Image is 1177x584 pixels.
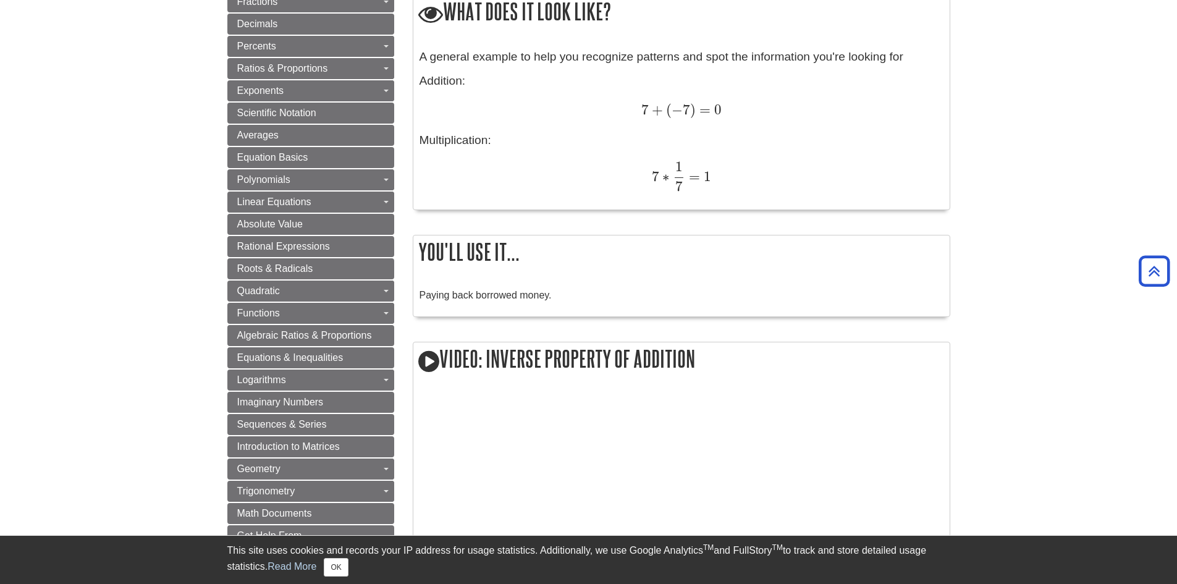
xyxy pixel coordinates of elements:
[413,342,950,378] h2: Video: Inverse Property of Addition
[227,58,394,79] a: Ratios & Proportions
[237,375,286,385] span: Logarithms
[227,125,394,146] a: Averages
[227,325,394,346] a: Algebraic Ratios & Proportions
[227,103,394,124] a: Scientific Notation
[683,101,690,118] span: 7
[227,525,394,561] a: Get Help From [PERSON_NAME]
[227,347,394,368] a: Equations & Inequalities
[237,19,278,29] span: Decimals
[237,486,295,496] span: Trigonometry
[227,236,394,257] a: Rational Expressions
[685,168,700,185] span: =
[237,397,324,407] span: Imaginary Numbers
[227,14,394,35] a: Decimals
[237,63,328,74] span: Ratios & Proportions
[227,147,394,168] a: Equation Basics
[237,308,280,318] span: Functions
[237,197,311,207] span: Linear Equations
[711,101,722,118] span: 0
[700,168,711,185] span: 1
[227,281,394,302] a: Quadratic
[237,330,372,341] span: Algebraic Ratios & Proportions
[227,214,394,235] a: Absolute Value
[227,36,394,57] a: Percents
[237,130,279,140] span: Averages
[237,174,290,185] span: Polynomials
[227,503,394,524] a: Math Documents
[227,370,394,391] a: Logarithms
[696,101,711,118] span: =
[237,219,303,229] span: Absolute Value
[659,168,670,185] span: ∗
[324,558,348,577] button: Close
[237,463,281,474] span: Geometry
[237,85,284,96] span: Exponents
[268,561,316,572] a: Read More
[420,48,943,66] p: A general example to help you recognize patterns and spot the information you're looking for
[675,178,683,195] span: 7
[772,543,783,552] sup: TM
[1134,263,1174,279] a: Back to Top
[237,108,316,118] span: Scientific Notation
[672,101,683,118] span: −
[420,290,552,300] span: Paying back borrowed money.
[690,101,696,118] span: )
[413,235,950,268] h2: You'll use it...
[227,543,950,577] div: This site uses cookies and records your IP address for usage statistics. Additionally, we use Goo...
[675,158,683,175] span: 1
[227,436,394,457] a: Introduction to Matrices
[227,459,394,480] a: Geometry
[237,152,308,163] span: Equation Basics
[227,481,394,502] a: Trigonometry
[237,419,327,430] span: Sequences & Series
[649,101,663,118] span: +
[420,48,943,203] div: Addition: Multiplication:
[663,101,672,118] span: (
[641,101,649,118] span: 7
[237,441,340,452] span: Introduction to Matrices
[237,241,330,252] span: Rational Expressions
[227,303,394,324] a: Functions
[237,41,276,51] span: Percents
[227,392,394,413] a: Imaginary Numbers
[237,286,280,296] span: Quadratic
[237,508,312,518] span: Math Documents
[237,352,344,363] span: Equations & Inequalities
[237,263,313,274] span: Roots & Radicals
[652,168,659,185] span: 7
[227,80,394,101] a: Exponents
[227,192,394,213] a: Linear Equations
[703,543,714,552] sup: TM
[227,258,394,279] a: Roots & Radicals
[227,414,394,435] a: Sequences & Series
[237,530,319,556] span: Get Help From [PERSON_NAME]
[227,169,394,190] a: Polynomials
